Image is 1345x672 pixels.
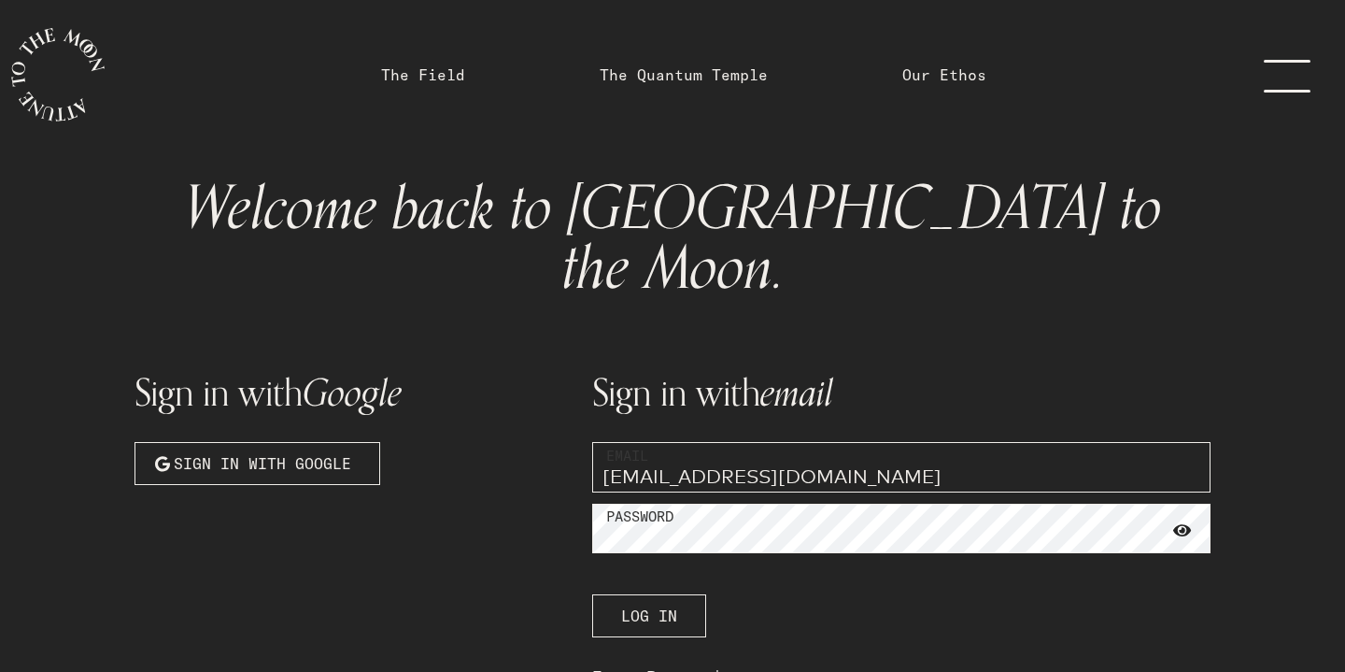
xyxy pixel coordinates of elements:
[760,363,833,424] span: email
[592,374,1210,412] h1: Sign in with
[606,446,648,467] label: Email
[134,442,380,485] button: Sign in with Google
[149,179,1196,299] h1: Welcome back to [GEOGRAPHIC_DATA] to the Moon.
[592,442,1210,493] input: YOUR EMAIL
[600,64,768,86] a: The Quantum Temple
[381,64,465,86] a: The Field
[303,363,402,424] span: Google
[621,605,677,627] span: Log In
[902,64,986,86] a: Our Ethos
[174,452,351,475] span: Sign in with Google
[606,507,673,528] label: Password
[592,594,706,637] button: Log In
[134,374,570,412] h1: Sign in with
